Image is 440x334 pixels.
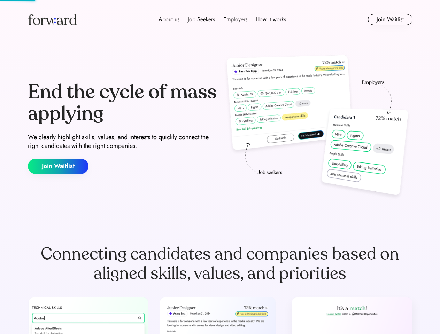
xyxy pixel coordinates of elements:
div: Employers [223,15,247,24]
div: Job Seekers [188,15,215,24]
div: End the cycle of mass applying [28,81,217,124]
img: Forward logo [28,14,77,25]
img: hero-image.png [223,53,412,202]
div: About us [159,15,179,24]
div: We clearly highlight skills, values, and interests to quickly connect the right candidates with t... [28,133,217,150]
button: Join Waitlist [28,159,88,174]
button: Join Waitlist [368,14,412,25]
div: Connecting candidates and companies based on aligned skills, values, and priorities [28,244,412,283]
div: How it works [256,15,286,24]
